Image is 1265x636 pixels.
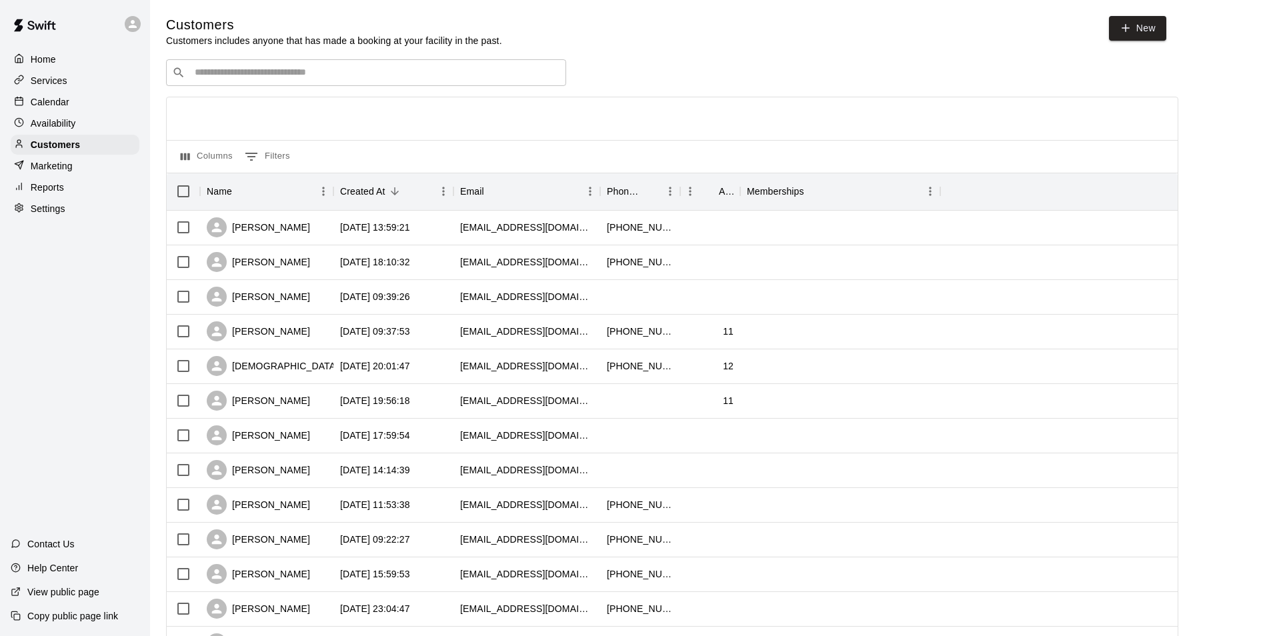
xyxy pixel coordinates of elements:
[340,359,410,373] div: 2025-08-18 20:01:47
[607,533,674,546] div: +15169240847
[200,173,333,210] div: Name
[460,290,593,303] div: soltan@gmail.com
[166,59,566,86] div: Search customers by name or email
[340,429,410,442] div: 2025-08-18 17:59:54
[460,567,593,581] div: vcngai@yahoo.com
[484,182,503,201] button: Sort
[723,359,734,373] div: 12
[31,95,69,109] p: Calendar
[207,173,232,210] div: Name
[31,117,76,130] p: Availability
[207,217,310,237] div: [PERSON_NAME]
[11,177,139,197] a: Reports
[11,113,139,133] a: Availability
[680,173,740,210] div: Age
[460,602,593,615] div: jtriolo7@me.com
[11,135,139,155] a: Customers
[241,146,293,167] button: Show filters
[11,199,139,219] a: Settings
[207,599,310,619] div: [PERSON_NAME]
[166,16,502,34] h5: Customers
[607,498,674,511] div: +15165239245
[340,394,410,407] div: 2025-08-18 19:56:18
[333,173,453,210] div: Created At
[600,173,680,210] div: Phone Number
[607,221,674,234] div: +15163483186
[433,181,453,201] button: Menu
[460,221,593,234] div: josephdefalco@gmail.com
[207,321,310,341] div: [PERSON_NAME]
[31,181,64,194] p: Reports
[804,182,823,201] button: Sort
[607,359,674,373] div: +15162361831
[460,429,593,442] div: soccerjb27@aol.com
[453,173,600,210] div: Email
[313,181,333,201] button: Menu
[460,359,593,373] div: kasachs79@gmail.com
[607,602,674,615] div: +16316620026
[31,159,73,173] p: Marketing
[27,537,75,551] p: Contact Us
[207,564,310,584] div: [PERSON_NAME]
[31,202,65,215] p: Settings
[460,325,593,338] div: cenzo822@aol.com
[11,92,139,112] a: Calendar
[385,182,404,201] button: Sort
[723,325,734,338] div: 11
[460,394,593,407] div: skillafonto@hotmail.com
[340,533,410,546] div: 2025-08-15 09:22:27
[607,255,674,269] div: +15166435423
[460,498,593,511] div: bobbyonthejob@hotmail.com
[747,173,804,210] div: Memberships
[11,156,139,176] a: Marketing
[920,181,940,201] button: Menu
[680,181,700,201] button: Menu
[1109,16,1166,41] a: New
[27,561,78,575] p: Help Center
[340,498,410,511] div: 2025-08-16 11:53:38
[27,585,99,599] p: View public page
[340,463,410,477] div: 2025-08-17 14:14:39
[740,173,940,210] div: Memberships
[207,287,310,307] div: [PERSON_NAME]
[340,290,410,303] div: 2025-08-19 09:39:26
[723,394,734,407] div: 11
[340,325,410,338] div: 2025-08-19 09:37:53
[27,609,118,623] p: Copy public page link
[166,34,502,47] p: Customers includes anyone that has made a booking at your facility in the past.
[31,53,56,66] p: Home
[607,173,642,210] div: Phone Number
[340,567,410,581] div: 2025-08-14 15:59:53
[607,567,674,581] div: +12404815239
[340,221,410,234] div: 2025-08-20 13:59:21
[11,49,139,69] a: Home
[660,181,680,201] button: Menu
[207,529,310,549] div: [PERSON_NAME]
[207,391,310,411] div: [PERSON_NAME]
[607,325,674,338] div: +15168520898
[232,182,251,201] button: Sort
[340,173,385,210] div: Created At
[580,181,600,201] button: Menu
[207,356,416,376] div: [DEMOGRAPHIC_DATA][PERSON_NAME]
[460,533,593,546] div: campy517@gmail.com
[460,173,484,210] div: Email
[177,146,236,167] button: Select columns
[719,173,734,210] div: Age
[460,255,593,269] div: philcarretta@yahoo.com
[700,182,719,201] button: Sort
[31,138,80,151] p: Customers
[31,74,67,87] p: Services
[207,495,310,515] div: [PERSON_NAME]
[340,255,410,269] div: 2025-08-19 18:10:32
[340,602,410,615] div: 2025-08-12 23:04:47
[207,425,310,445] div: [PERSON_NAME]
[460,463,593,477] div: reciob22@gmail.com
[642,182,660,201] button: Sort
